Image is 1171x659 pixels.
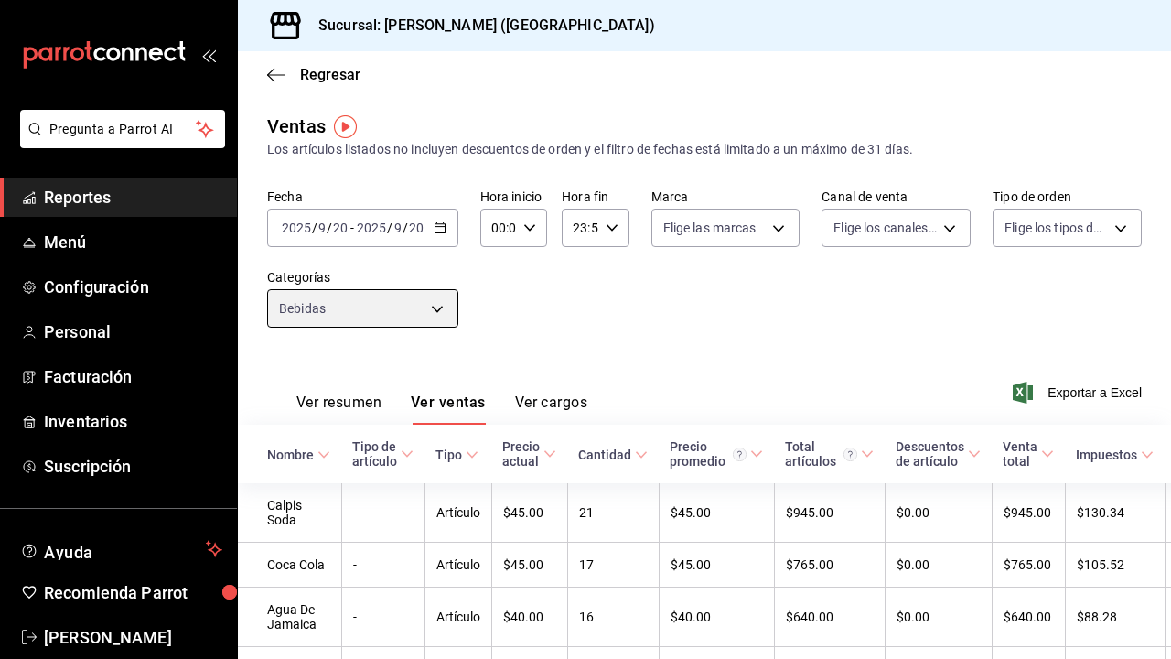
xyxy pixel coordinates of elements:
[1016,382,1142,404] button: Exportar a Excel
[281,221,312,235] input: ----
[352,439,414,469] span: Tipo de artículo
[44,185,222,210] span: Reportes
[885,543,992,588] td: $0.00
[341,588,424,647] td: -
[659,483,774,543] td: $45.00
[567,588,659,647] td: 16
[435,448,462,462] div: Tipo
[1003,439,1054,469] span: Venta total
[267,66,360,83] button: Regresar
[567,483,659,543] td: 21
[238,588,341,647] td: Agua De Jamaica
[578,448,631,462] div: Cantidad
[44,364,222,389] span: Facturación
[238,483,341,543] td: Calpis Soda
[304,15,655,37] h3: Sucursal: [PERSON_NAME] ([GEOGRAPHIC_DATA])
[267,113,326,140] div: Ventas
[300,66,360,83] span: Regresar
[515,394,588,425] button: Ver cargos
[1065,483,1165,543] td: $130.34
[296,394,381,425] button: Ver resumen
[992,483,1065,543] td: $945.00
[267,448,330,462] span: Nombre
[578,448,648,462] span: Cantidad
[341,483,424,543] td: -
[44,625,222,650] span: [PERSON_NAME]
[201,48,216,62] button: open_drawer_menu
[1065,588,1165,647] td: $88.28
[896,439,981,469] span: Descuentos de artículo
[424,588,491,647] td: Artículo
[885,588,992,647] td: $0.00
[567,543,659,588] td: 17
[267,271,458,284] label: Categorías
[334,115,357,138] img: Tooltip marker
[670,439,763,469] span: Precio promedio
[44,319,222,344] span: Personal
[562,190,628,203] label: Hora fin
[356,221,387,235] input: ----
[843,448,857,461] svg: El total artículos considera cambios de precios en los artículos así como costos adicionales por ...
[502,439,540,469] div: Precio actual
[502,439,556,469] span: Precio actual
[896,439,964,469] div: Descuentos de artículo
[279,299,326,318] span: Bebidas
[424,483,491,543] td: Artículo
[1076,448,1154,462] span: Impuestos
[44,409,222,434] span: Inventarios
[491,483,567,543] td: $45.00
[1065,543,1165,588] td: $105.52
[312,221,317,235] span: /
[44,538,199,560] span: Ayuda
[993,190,1142,203] label: Tipo de orden
[408,221,424,235] input: --
[44,580,222,605] span: Recomienda Parrot
[774,543,885,588] td: $765.00
[49,120,197,139] span: Pregunta a Parrot AI
[267,448,314,462] div: Nombre
[341,543,424,588] td: -
[1076,448,1137,462] div: Impuestos
[13,133,225,152] a: Pregunta a Parrot AI
[663,219,757,237] span: Elige las marcas
[327,221,332,235] span: /
[833,219,937,237] span: Elige los canales de venta
[20,110,225,148] button: Pregunta a Parrot AI
[411,394,486,425] button: Ver ventas
[352,439,397,469] div: Tipo de artículo
[491,588,567,647] td: $40.00
[44,275,222,299] span: Configuración
[774,483,885,543] td: $945.00
[403,221,408,235] span: /
[491,543,567,588] td: $45.00
[44,454,222,479] span: Suscripción
[774,588,885,647] td: $640.00
[238,543,341,588] td: Coca Cola
[670,439,747,469] div: Precio promedio
[435,448,478,462] span: Tipo
[785,439,874,469] span: Total artículos
[992,543,1065,588] td: $765.00
[267,140,1142,159] div: Los artículos listados no incluyen descuentos de orden y el filtro de fechas está limitado a un m...
[1003,439,1037,469] div: Venta total
[1004,219,1108,237] span: Elige los tipos de orden
[733,448,747,461] svg: Precio promedio = Total artículos / cantidad
[785,439,857,469] div: Total artículos
[393,221,403,235] input: --
[480,190,547,203] label: Hora inicio
[992,588,1065,647] td: $640.00
[387,221,392,235] span: /
[332,221,349,235] input: --
[350,221,354,235] span: -
[267,190,458,203] label: Fecha
[317,221,327,235] input: --
[424,543,491,588] td: Artículo
[659,588,774,647] td: $40.00
[885,483,992,543] td: $0.00
[822,190,971,203] label: Canal de venta
[296,394,587,425] div: navigation tabs
[659,543,774,588] td: $45.00
[44,230,222,254] span: Menú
